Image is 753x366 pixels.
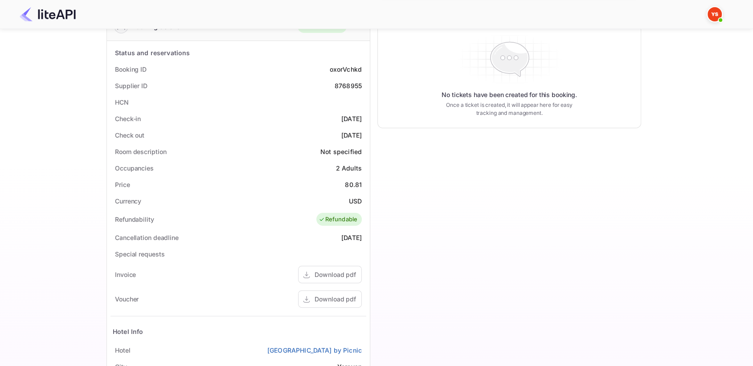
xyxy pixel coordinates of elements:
[115,180,130,189] div: Price
[335,81,362,90] div: 8768955
[315,294,356,304] div: Download pdf
[315,270,356,279] div: Download pdf
[115,346,131,355] div: Hotel
[115,215,154,224] div: Refundability
[115,130,144,140] div: Check out
[319,215,358,224] div: Refundable
[113,327,143,336] div: Hotel Info
[115,147,166,156] div: Room description
[115,81,147,90] div: Supplier ID
[115,233,179,242] div: Cancellation deadline
[442,90,577,99] p: No tickets have been created for this booking.
[336,163,362,173] div: 2 Adults
[341,114,362,123] div: [DATE]
[115,249,164,259] div: Special requests
[115,98,129,107] div: HCN
[320,147,362,156] div: Not specified
[115,114,141,123] div: Check-in
[349,196,362,206] div: USD
[115,294,139,304] div: Voucher
[341,130,362,140] div: [DATE]
[115,163,154,173] div: Occupancies
[708,7,722,21] img: Yandex Support
[115,48,190,57] div: Status and reservations
[267,346,362,355] a: [GEOGRAPHIC_DATA] by Picnic
[115,65,147,74] div: Booking ID
[20,7,76,21] img: LiteAPI Logo
[330,65,362,74] div: oxorVchkd
[341,233,362,242] div: [DATE]
[115,196,141,206] div: Currency
[115,270,136,279] div: Invoice
[345,180,362,189] div: 80.81
[439,101,580,117] p: Once a ticket is created, it will appear here for easy tracking and management.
